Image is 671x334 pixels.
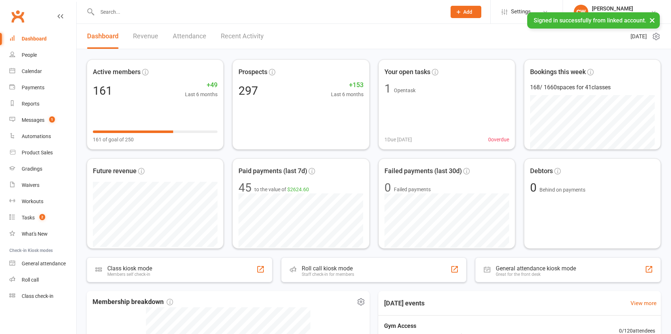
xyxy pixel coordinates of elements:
button: Add [451,6,481,18]
h3: [DATE] events [378,297,430,310]
div: Class check-in [22,293,53,299]
span: Signed in successfully from linked account. [534,17,646,24]
span: [DATE] [631,32,647,41]
span: 1 Due [DATE] [384,136,412,144]
span: Future revenue [93,166,137,176]
span: Gym Access [384,321,476,331]
a: Dashboard [9,31,76,47]
a: Revenue [133,24,158,49]
div: Product Sales [22,150,53,155]
a: Recent Activity [221,24,264,49]
div: Members self check-in [107,272,152,277]
div: Reports [22,101,39,107]
span: +49 [185,80,218,90]
span: Bookings this week [530,67,586,77]
div: CW [574,5,588,19]
a: General attendance kiosk mode [9,256,76,272]
div: Workouts [22,198,43,204]
a: Clubworx [9,7,27,25]
a: Messages 1 [9,112,76,128]
a: Product Sales [9,145,76,161]
div: General attendance kiosk mode [496,265,576,272]
span: to the value of [254,185,309,193]
div: [PERSON_NAME] [592,5,633,12]
span: Prospects [238,67,267,77]
button: × [646,12,659,28]
div: 168 / 1660 spaces for 41 classes [530,83,655,92]
span: Paid payments (last 7d) [238,166,307,176]
div: Messages [22,117,44,123]
div: Great for the front desk [496,272,576,277]
div: Gradings [22,166,42,172]
a: Automations [9,128,76,145]
span: Behind on payments [539,187,585,193]
div: Waivers [22,182,39,188]
a: Workouts [9,193,76,210]
div: 297 [238,85,258,97]
a: Attendance [173,24,206,49]
span: Active members [93,67,141,77]
span: 2 [39,214,45,220]
input: Search... [95,7,441,17]
span: 1 [49,116,55,123]
a: People [9,47,76,63]
div: General attendance [22,261,66,266]
div: People [22,52,37,58]
a: What's New [9,226,76,242]
div: 0 [384,182,391,193]
span: $2624.60 [287,187,309,192]
div: Story Martial Arts [592,12,633,18]
a: Tasks 2 [9,210,76,226]
a: Payments [9,80,76,96]
a: Calendar [9,63,76,80]
div: Roll call [22,277,39,283]
span: Debtors [530,166,553,176]
a: Roll call [9,272,76,288]
div: 161 [93,85,112,97]
div: 45 [238,182,251,193]
a: Waivers [9,177,76,193]
div: Calendar [22,68,42,74]
a: Dashboard [87,24,119,49]
div: Payments [22,85,44,90]
span: +153 [331,80,364,90]
span: Your open tasks [384,67,430,77]
span: Settings [511,4,531,20]
span: 0 [530,181,539,194]
div: Tasks [22,215,35,220]
span: Last 6 months [185,90,218,98]
a: Gradings [9,161,76,177]
div: Dashboard [22,36,47,42]
span: 161 of goal of 250 [93,136,134,144]
div: 1 [384,83,391,94]
span: Add [463,9,472,15]
span: Failed payments (last 30d) [384,166,462,176]
a: Reports [9,96,76,112]
div: Automations [22,133,51,139]
div: Staff check-in for members [302,272,354,277]
a: Class kiosk mode [9,288,76,304]
div: Roll call kiosk mode [302,265,354,272]
span: Last 6 months [331,90,364,98]
span: 0 overdue [488,136,509,144]
span: Membership breakdown [93,297,173,307]
a: View more [631,299,657,308]
div: What's New [22,231,48,237]
span: Failed payments [394,185,431,193]
div: Class kiosk mode [107,265,152,272]
span: Open task [394,87,416,93]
